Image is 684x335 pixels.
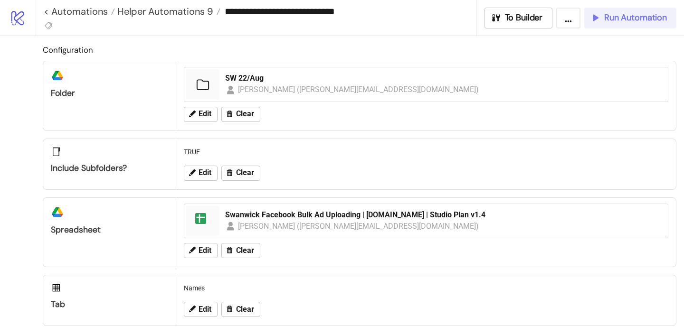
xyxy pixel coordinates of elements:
[221,302,260,317] button: Clear
[115,5,213,18] span: Helper Automations 9
[584,8,676,28] button: Run Automation
[184,302,218,317] button: Edit
[238,84,479,95] div: [PERSON_NAME] ([PERSON_NAME][EMAIL_ADDRESS][DOMAIN_NAME])
[115,7,220,16] a: Helper Automations 9
[556,8,580,28] button: ...
[43,44,676,56] h2: Configuration
[225,73,662,84] div: SW 22/Aug
[51,224,168,235] div: Spreadsheet
[221,107,260,122] button: Clear
[44,7,115,16] a: < Automations
[51,163,168,174] div: Include subfolders?
[236,305,254,314] span: Clear
[225,210,662,220] div: Swanwick Facebook Bulk Ad Uploading | [DOMAIN_NAME] | Studio Plan v1.4
[236,246,254,255] span: Clear
[221,243,260,258] button: Clear
[236,168,254,177] span: Clear
[604,12,667,23] span: Run Automation
[236,110,254,118] span: Clear
[51,88,168,99] div: Folder
[180,279,672,297] div: Names
[184,243,218,258] button: Edit
[199,305,211,314] span: Edit
[184,166,218,181] button: Edit
[484,8,553,28] button: To Builder
[199,110,211,118] span: Edit
[221,166,260,181] button: Clear
[199,168,211,177] span: Edit
[199,246,211,255] span: Edit
[51,299,168,310] div: Tab
[184,107,218,122] button: Edit
[238,220,479,232] div: [PERSON_NAME] ([PERSON_NAME][EMAIL_ADDRESS][DOMAIN_NAME])
[180,143,672,161] div: TRUE
[505,12,543,23] span: To Builder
